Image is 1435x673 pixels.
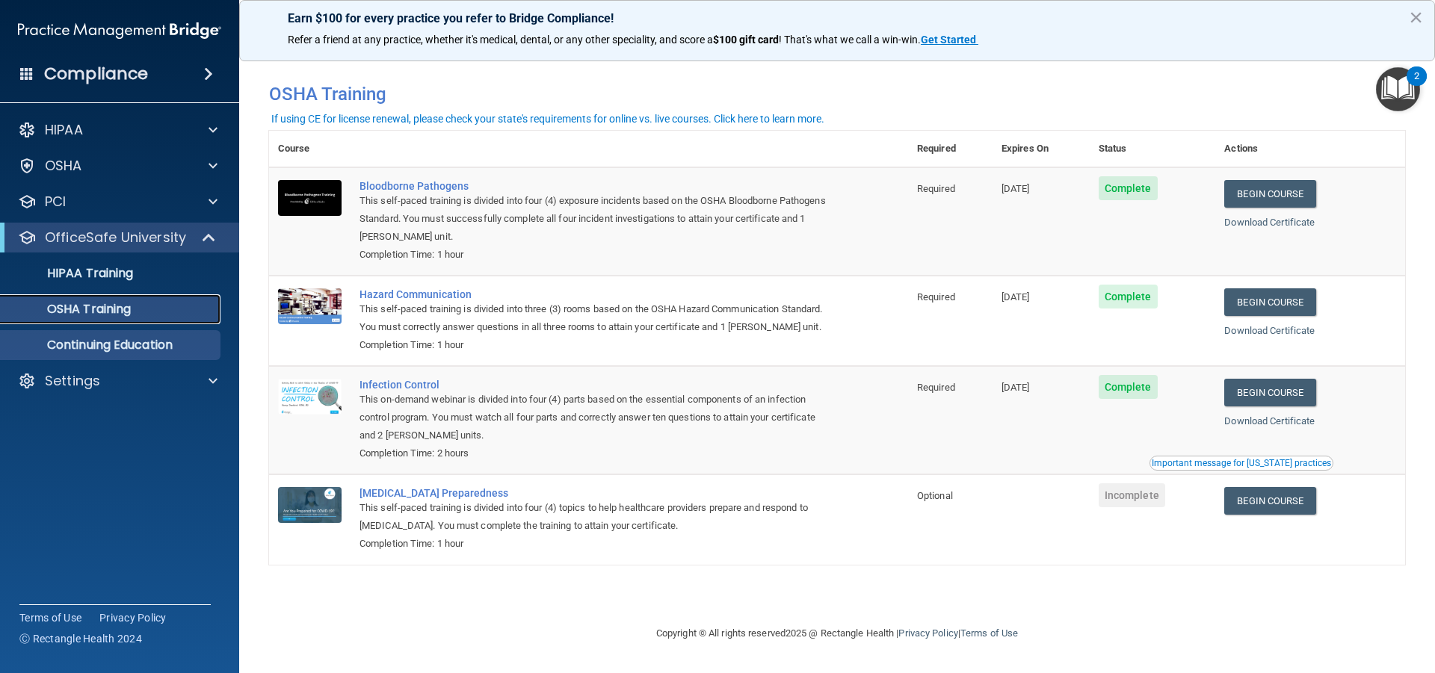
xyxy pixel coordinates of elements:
[359,300,833,336] div: This self-paced training is divided into three (3) rooms based on the OSHA Hazard Communication S...
[921,34,978,46] a: Get Started
[271,114,824,124] div: If using CE for license renewal, please check your state's requirements for online vs. live cours...
[1224,487,1315,515] a: Begin Course
[1409,5,1423,29] button: Close
[1099,483,1165,507] span: Incomplete
[44,63,148,84] h4: Compliance
[898,627,957,639] a: Privacy Policy
[19,610,81,625] a: Terms of Use
[908,131,993,167] th: Required
[359,535,833,553] div: Completion Time: 1 hour
[1224,415,1315,427] a: Download Certificate
[564,610,1110,657] div: Copyright © All rights reserved 2025 @ Rectangle Health | |
[359,499,833,535] div: This self-paced training is divided into four (4) topics to help healthcare providers prepare and...
[1152,459,1331,468] div: Important message for [US_STATE] practices
[45,157,82,175] p: OSHA
[19,631,142,646] span: Ⓒ Rectangle Health 2024
[359,192,833,246] div: This self-paced training is divided into four (4) exposure incidents based on the OSHA Bloodborne...
[993,131,1090,167] th: Expires On
[1224,325,1315,336] a: Download Certificate
[269,111,827,126] button: If using CE for license renewal, please check your state's requirements for online vs. live cours...
[359,288,833,300] a: Hazard Communication
[99,610,167,625] a: Privacy Policy
[917,382,955,393] span: Required
[1224,217,1315,228] a: Download Certificate
[18,193,217,211] a: PCI
[1224,379,1315,406] a: Begin Course
[18,16,221,46] img: PMB logo
[10,302,131,317] p: OSHA Training
[779,34,921,46] span: ! That's what we call a win-win.
[359,246,833,264] div: Completion Time: 1 hour
[713,34,779,46] strong: $100 gift card
[45,372,100,390] p: Settings
[917,291,955,303] span: Required
[1215,131,1405,167] th: Actions
[359,180,833,192] a: Bloodborne Pathogens
[1149,456,1333,471] button: Read this if you are a dental practitioner in the state of CA
[359,487,833,499] a: [MEDICAL_DATA] Preparedness
[45,229,186,246] p: OfficeSafe University
[1002,382,1030,393] span: [DATE]
[1099,176,1158,200] span: Complete
[269,131,351,167] th: Course
[1414,76,1419,96] div: 2
[359,379,833,391] a: Infection Control
[359,391,833,444] div: This on-demand webinar is divided into four (4) parts based on the essential components of an inf...
[1376,67,1420,111] button: Open Resource Center, 2 new notifications
[18,229,217,246] a: OfficeSafe University
[917,183,955,194] span: Required
[359,444,833,462] div: Completion Time: 2 hours
[1224,288,1315,316] a: Begin Course
[1002,183,1030,194] span: [DATE]
[917,490,953,501] span: Optional
[269,84,1405,105] h4: OSHA Training
[18,372,217,390] a: Settings
[1099,375,1158,399] span: Complete
[18,121,217,139] a: HIPAA
[921,34,976,46] strong: Get Started
[288,11,1386,25] p: Earn $100 for every practice you refer to Bridge Compliance!
[1002,291,1030,303] span: [DATE]
[1224,180,1315,208] a: Begin Course
[1099,285,1158,308] span: Complete
[1090,131,1216,167] th: Status
[288,34,713,46] span: Refer a friend at any practice, whether it's medical, dental, or any other speciality, and score a
[45,193,66,211] p: PCI
[10,266,133,281] p: HIPAA Training
[45,121,83,139] p: HIPAA
[10,338,214,353] p: Continuing Education
[960,627,1018,639] a: Terms of Use
[18,157,217,175] a: OSHA
[359,336,833,354] div: Completion Time: 1 hour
